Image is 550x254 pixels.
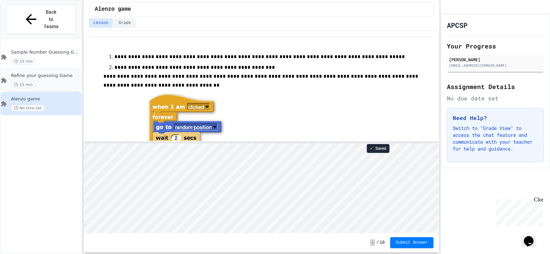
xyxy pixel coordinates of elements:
iframe: chat widget [521,227,543,247]
h3: Need Help? [453,114,538,122]
iframe: Snap! Programming Environment [84,143,439,233]
h2: Assignment Details [447,82,544,91]
span: Alenzo game [11,96,80,102]
span: 15 min [11,81,36,88]
span: ✓ [370,146,373,151]
button: Submit Answer [390,237,433,248]
span: No time set [11,105,45,111]
span: 15 min [11,58,36,65]
button: Lesson [89,19,113,27]
div: Chat with us now!Close [3,3,47,44]
span: Saved [375,146,386,151]
h1: APCSP [447,20,467,30]
button: Back to Teams [6,5,76,34]
span: Refine your guessing Game [11,73,80,79]
span: Submit Answer [396,240,428,245]
p: Switch to "Grade View" to access the chat feature and communicate with your teacher for help and ... [453,125,538,152]
div: No due date set [447,94,544,102]
h2: Your Progress [447,41,544,51]
button: Grade [114,19,135,27]
span: Back to Teams [43,9,59,30]
div: [EMAIL_ADDRESS][DOMAIN_NAME] [449,63,542,68]
span: Sample Number Guessing Game [11,49,80,55]
span: - [370,239,375,246]
span: Alenzo game [95,5,131,13]
span: / [376,240,379,245]
iframe: chat widget [493,197,543,226]
span: 10 [380,240,385,245]
div: [PERSON_NAME] [449,56,542,63]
